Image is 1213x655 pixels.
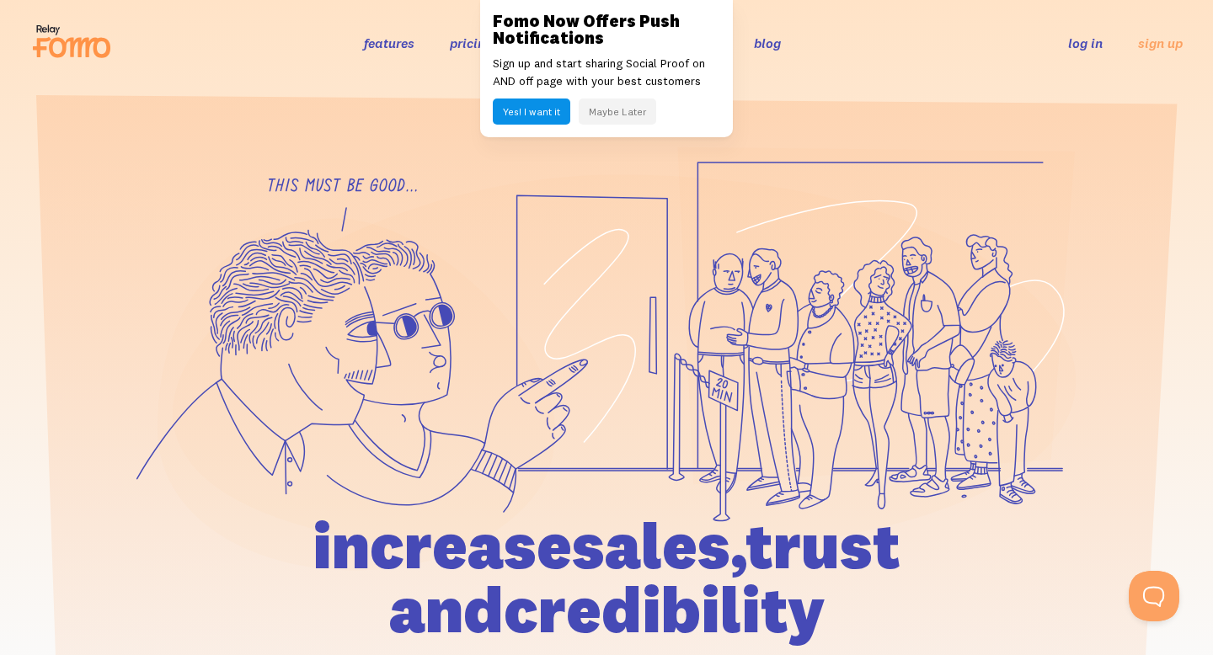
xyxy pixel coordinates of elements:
h1: increase sales, trust and credibility [216,514,997,642]
a: pricing [450,35,493,51]
a: features [364,35,414,51]
button: Maybe Later [579,99,656,125]
h3: Fomo Now Offers Push Notifications [493,13,720,46]
p: Sign up and start sharing Social Proof on AND off page with your best customers [493,55,720,90]
button: Yes! I want it [493,99,570,125]
a: log in [1068,35,1103,51]
a: sign up [1138,35,1183,52]
a: blog [754,35,781,51]
iframe: Help Scout Beacon - Open [1129,571,1179,621]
